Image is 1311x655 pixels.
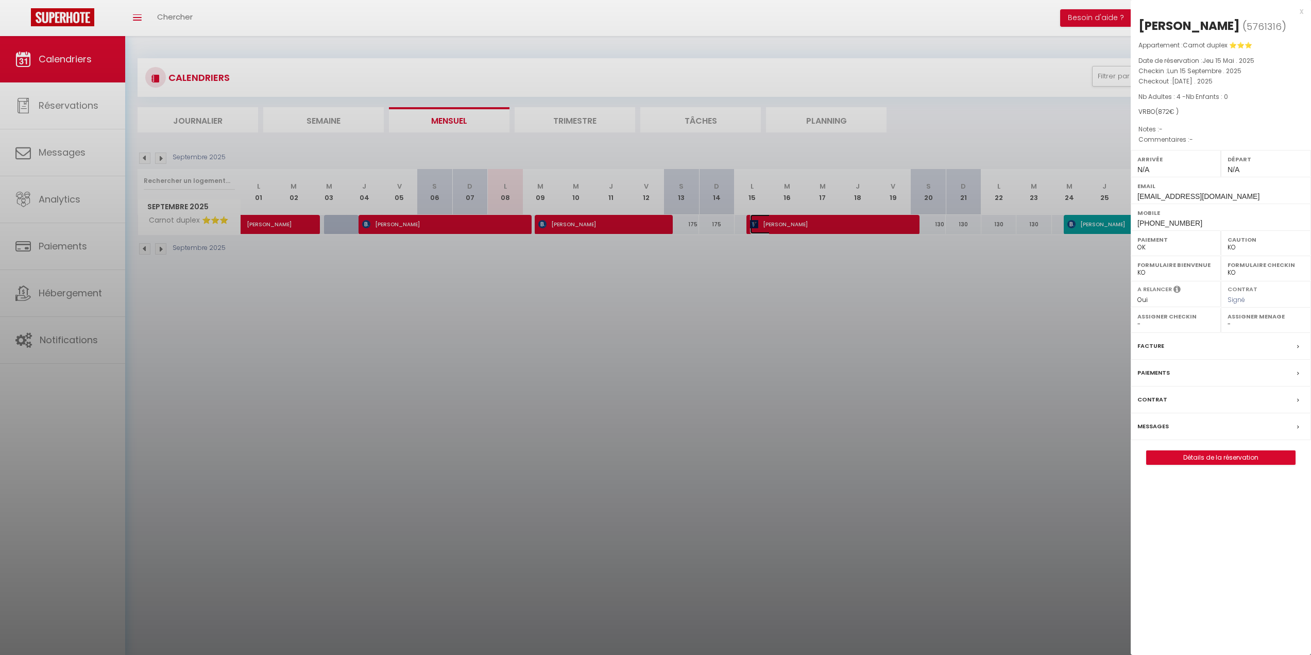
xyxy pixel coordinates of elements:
label: Email [1137,181,1304,191]
label: Départ [1228,154,1304,164]
div: x [1131,5,1303,18]
p: Commentaires : [1138,135,1303,145]
button: Détails de la réservation [1146,450,1296,465]
span: Signé [1228,295,1245,304]
div: [PERSON_NAME] [1138,18,1240,34]
label: Contrat [1137,394,1167,405]
p: Notes : [1138,124,1303,135]
label: Paiements [1137,367,1170,378]
span: 872 [1158,107,1169,116]
p: Checkin : [1138,66,1303,76]
label: Paiement [1137,234,1214,245]
a: Détails de la réservation [1147,451,1295,464]
label: Formulaire Checkin [1228,260,1304,270]
span: [EMAIL_ADDRESS][DOMAIN_NAME] [1137,192,1259,200]
span: [PHONE_NUMBER] [1137,219,1202,227]
i: Sélectionner OUI si vous souhaiter envoyer les séquences de messages post-checkout [1173,285,1181,296]
label: Assigner Menage [1228,311,1304,322]
label: Facture [1137,341,1164,351]
span: 5761316 [1247,20,1282,33]
span: ( € ) [1155,107,1179,116]
span: [DATE] . 2025 [1172,77,1213,86]
label: A relancer [1137,285,1172,294]
span: - [1189,135,1193,144]
button: Ouvrir le widget de chat LiveChat [8,4,39,35]
label: Contrat [1228,285,1257,292]
p: Date de réservation : [1138,56,1303,66]
p: Appartement : [1138,40,1303,51]
span: N/A [1228,165,1239,174]
label: Assigner Checkin [1137,311,1214,322]
p: Checkout : [1138,76,1303,87]
div: VRBO [1138,107,1303,117]
label: Mobile [1137,208,1304,218]
span: Nb Adultes : 4 - [1138,92,1228,101]
span: Nb Enfants : 0 [1186,92,1228,101]
span: N/A [1137,165,1149,174]
label: Messages [1137,421,1169,432]
span: - [1159,125,1163,133]
label: Caution [1228,234,1304,245]
span: ( ) [1242,19,1286,33]
span: Lun 15 Septembre . 2025 [1167,66,1241,75]
label: Arrivée [1137,154,1214,164]
span: Jeu 15 Mai . 2025 [1202,56,1254,65]
label: Formulaire Bienvenue [1137,260,1214,270]
span: Carnot duplex ⭐⭐⭐ [1183,41,1252,49]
